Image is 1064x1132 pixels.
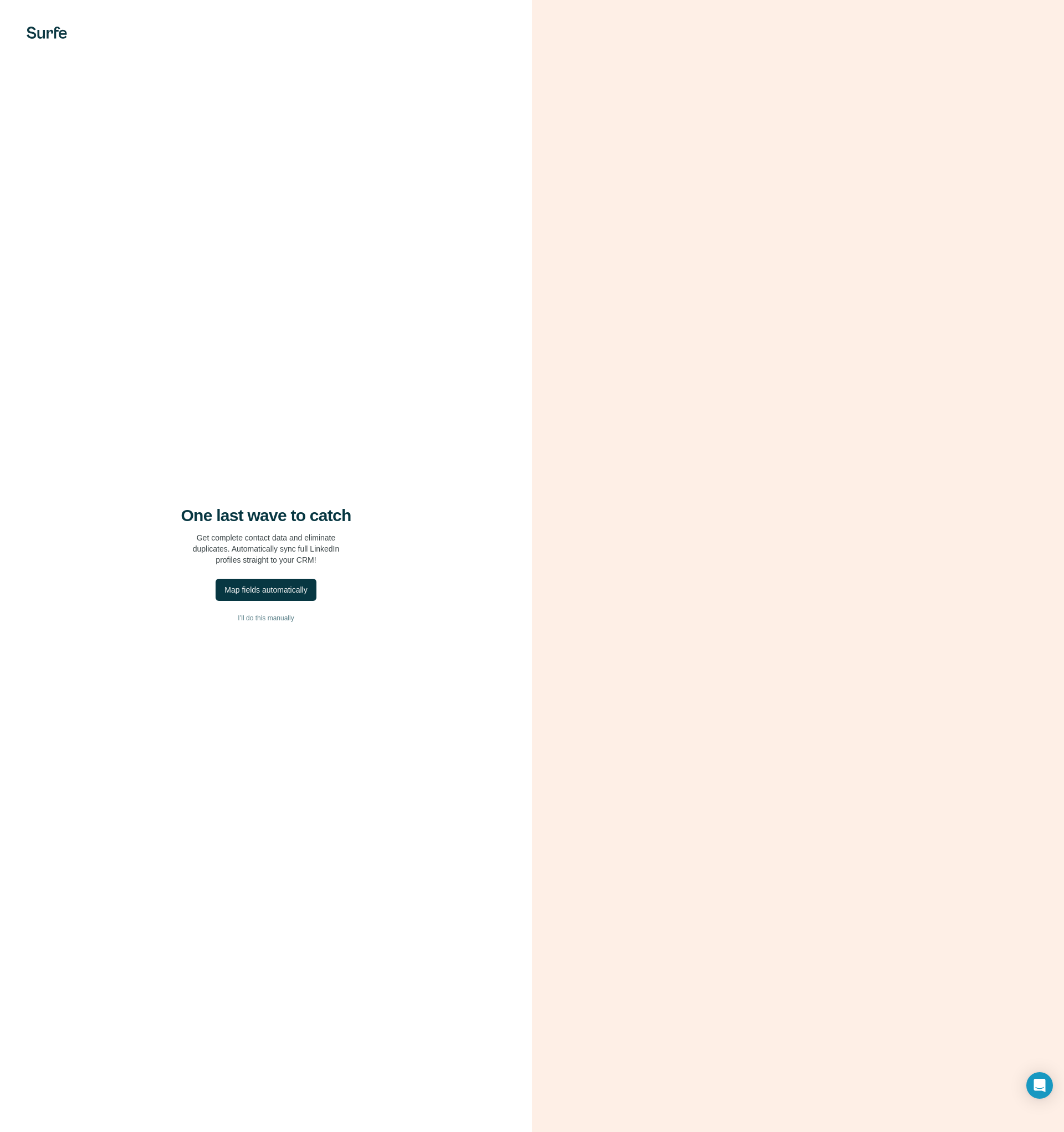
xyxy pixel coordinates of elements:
h4: One last wave to catch [181,506,351,526]
div: Map fields automatically [224,584,307,595]
div: Open Intercom Messenger [1026,1072,1053,1099]
button: Map fields automatically [216,579,316,601]
p: Get complete contact data and eliminate duplicates. Automatically sync full LinkedIn profiles str... [193,532,340,565]
span: I’ll do this manually [238,613,294,623]
button: I’ll do this manually [22,610,510,626]
img: Surfe's logo [27,27,67,39]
